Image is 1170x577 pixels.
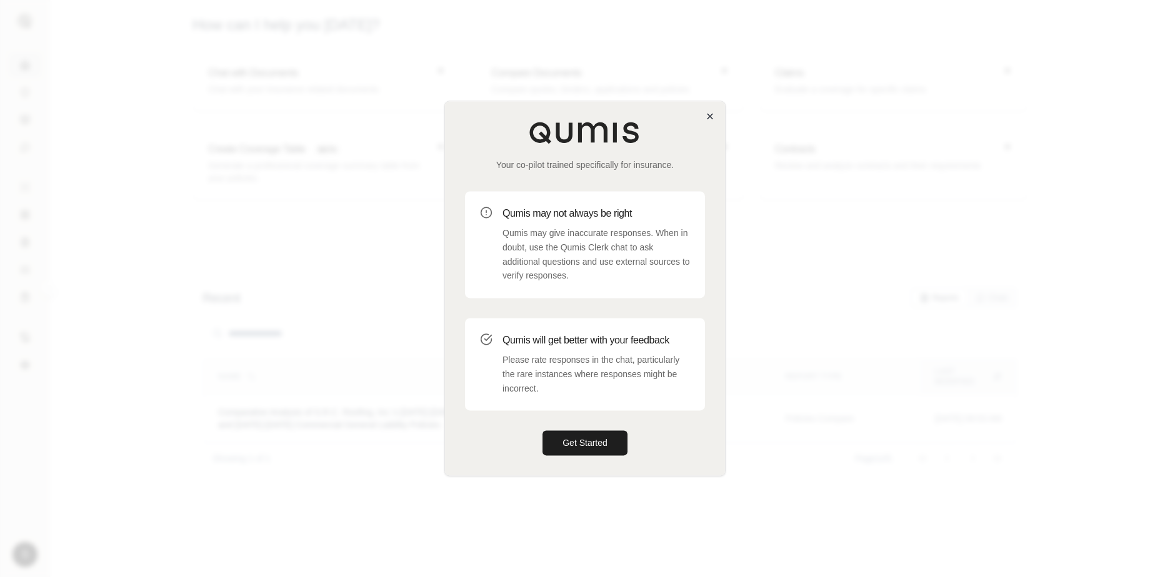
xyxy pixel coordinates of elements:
[502,353,690,395] p: Please rate responses in the chat, particularly the rare instances where responses might be incor...
[542,431,627,456] button: Get Started
[502,206,690,221] h3: Qumis may not always be right
[502,226,690,283] p: Qumis may give inaccurate responses. When in doubt, use the Qumis Clerk chat to ask additional qu...
[465,159,705,171] p: Your co-pilot trained specifically for insurance.
[502,333,690,348] h3: Qumis will get better with your feedback
[529,121,641,144] img: Qumis Logo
